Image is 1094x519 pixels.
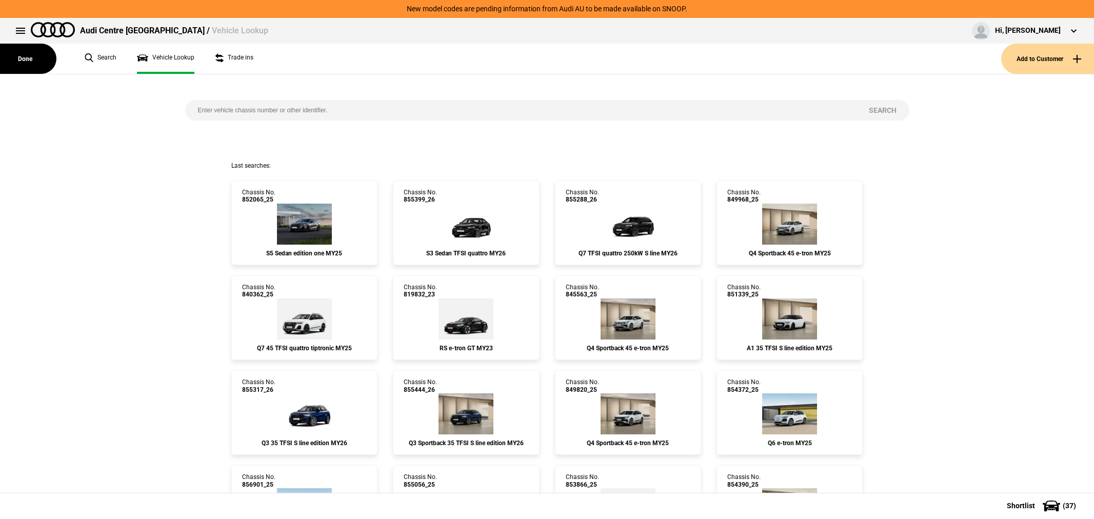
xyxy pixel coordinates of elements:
span: ( 37 ) [1063,502,1076,509]
div: A1 35 TFSI S line edition MY25 [727,345,852,352]
img: Audi_GBACHG_25_ZV_2Y0E_PS1_WA9_WBX_6H4_PX2_2Z7_6FB_C5Q_N2T_(Nadin:_2Z7_6FB_6H4_C43_C5Q_N2T_PS1_PX... [762,298,817,340]
div: Chassis No. [566,284,599,298]
span: 819832_23 [404,291,437,298]
div: Q7 TFSI quattro 250kW S line MY26 [566,250,690,257]
img: Audi_F4NA53_25_AO_2Y2Y_WA7_WA2_PY5_PYY_QQ9_55K_(Nadin:_55K_C19_PY5_PYY_QQ9_S7E_WA2_WA7)_ext.png [601,298,655,340]
div: Q7 45 TFSI quattro tiptronic MY25 [242,345,367,352]
div: Chassis No. [727,189,761,204]
span: 855399_26 [404,196,437,203]
img: audi.png [31,22,75,37]
div: Chassis No. [727,378,761,393]
span: 851339_25 [727,291,761,298]
img: Audi_FU2S5Y_25LE_GX_6Y6Y_PAH_9VS_PYH_3FP_(Nadin:_3FP_9VS_C88_PAH_PYH_SN8)_ext.png [277,204,332,245]
span: 849968_25 [727,196,761,203]
div: Q4 Sportback 45 e-tron MY25 [566,345,690,352]
img: Audi_GFBA1A_25_FW_2Y2Y__(Nadin:_C06)_ext.png [762,393,817,434]
div: S5 Sedan edition one MY25 [242,250,367,257]
a: Vehicle Lookup [137,44,194,74]
img: Audi_F4NA53_25_AO_2Y2Y_4ZD_WA2_WA7_6FJ_55K_PY5_PYY_QQ9_(Nadin:_4ZD_55K_6FJ_C19_PY5_PYY_QQ9_S7E_WA... [601,393,655,434]
div: Chassis No. [242,189,275,204]
input: Enter vehicle chassis number or other identifier. [185,100,856,121]
span: 853866_25 [566,481,599,488]
div: Chassis No. [727,473,761,488]
img: Audi_4MQAI1_25_MP_2Y2Y_WA9_PAH_F72_(Nadin:_C91_F72_PAH_S9S_WA9)_ext.png [277,298,332,340]
div: Chassis No. [242,378,275,393]
span: 854372_25 [727,386,761,393]
div: S3 Sedan TFSI quattro MY26 [404,250,528,257]
div: Chassis No. [566,473,599,488]
div: Chassis No. [404,473,437,488]
span: Vehicle Lookup [212,26,268,35]
div: Chassis No. [566,189,599,204]
span: Last searches: [231,162,271,169]
div: Q4 Sportback 45 e-tron MY25 [727,250,852,257]
a: Search [85,44,116,74]
img: Audi_F3NCCX_26LE_FZ_2D2D_QQ2_3FB_6FJ_V72_WN8_X8C_(Nadin:_3FB_6FJ_C63_QQ2_V72_WN8)_ext.png [439,393,493,434]
span: Shortlist [1007,502,1035,509]
span: 840362_25 [242,291,275,298]
button: Shortlist(37) [991,493,1094,518]
div: Chassis No. [404,284,437,298]
div: Chassis No. [404,189,437,204]
div: Chassis No. [404,378,437,393]
img: Audi_F4NA53_25_AO_2Y2Y_WA7_PY5_PYY_(Nadin:_C19_PY5_PYY_S7E_WA7)_ext.png [762,204,817,245]
button: Add to Customer [1001,44,1094,74]
span: 856901_25 [242,481,275,488]
span: 852065_25 [242,196,275,203]
div: Hi, [PERSON_NAME] [995,26,1061,36]
div: Q6 e-tron MY25 [727,440,852,447]
div: Chassis No. [727,284,761,298]
div: Chassis No. [566,378,599,393]
span: 855444_26 [404,386,437,393]
div: Chassis No. [242,473,275,488]
a: Trade ins [215,44,253,74]
img: Audi_F3BCCX_26LE_FZ_2D2D_QQ2_6FJ_3S2_V72_WN8_X8C_(Nadin:_3S2_6FJ_C63_QQ2_V72_WN8)_ext.png [273,393,335,434]
div: Audi Centre [GEOGRAPHIC_DATA] / [80,25,268,36]
img: Audi_4MQCX2_26_EI_0E0E_PAH_WA7_WC7_N0Q_54K_(Nadin:_54K_C99_N0Q_PAH_WA7_WC7)_ext.png [597,204,659,245]
span: 849820_25 [566,386,599,393]
span: 854390_25 [727,481,761,488]
img: Audi_8YMS5Y_26_EI_0E0E_6FA_0P6_4ZP_WXD_PYH_4GF_PG6_(Nadin:_0P6_4GF_4VN_4ZP_6FA_C58_PG6_PYH_S7K_WX... [435,204,497,245]
div: Q4 Sportback 45 e-tron MY25 [566,440,690,447]
div: Q3 Sportback 35 TFSI S line edition MY26 [404,440,528,447]
div: Chassis No. [242,284,275,298]
button: Search [856,100,909,121]
img: Audi_F83RH7_23_KH_0E0E_WA7_WA2_KB4_PEG_44I_(Nadin:_2PF_44I_73Q_C09_KB4_NW2_PEG_WA2_WA7)_ext.png [439,298,493,340]
span: 855056_25 [404,481,437,488]
div: RS e-tron GT MY23 [404,345,528,352]
span: 845563_25 [566,291,599,298]
div: Q3 35 TFSI S line edition MY26 [242,440,367,447]
span: 855317_26 [242,386,275,393]
span: 855288_26 [566,196,599,203]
